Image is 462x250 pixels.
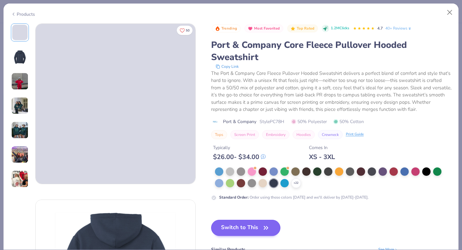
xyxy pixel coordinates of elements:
div: 4.7 Stars [353,23,375,34]
strong: Standard Order : [219,195,249,200]
span: Port & Company [223,118,256,125]
div: Print Guide [346,132,364,137]
img: User generated content [11,121,29,139]
div: Port & Company Core Fleece Pullover Hooded Sweatshirt [211,39,451,63]
img: Back [12,49,28,65]
button: Embroidery [262,130,289,139]
span: Style PC78H [260,118,284,125]
span: 50 [186,29,190,32]
img: User generated content [11,97,29,114]
img: User generated content [11,73,29,90]
button: Like [177,26,193,35]
div: The Port & Company Core Fleece Pullover Hooded Sweatshirt delivers a perfect blend of comfort and... [211,70,451,113]
button: Hoodies [293,130,315,139]
button: Badge Button [212,24,241,33]
span: Trending [221,27,237,30]
img: Trending sort [215,26,220,31]
img: Most Favorited sort [248,26,253,31]
span: 50% Cotton [333,118,364,125]
button: Switch to This [211,220,281,236]
span: 1.2M Clicks [331,26,349,31]
button: Screen Print [230,130,259,139]
span: Top Rated [297,27,315,30]
div: Comes In [309,144,335,151]
a: 40+ Reviews [385,25,412,31]
button: Close [444,6,456,19]
span: 50% Polyester [291,118,327,125]
img: Top Rated sort [290,26,295,31]
div: $ 26.00 - $ 34.00 [213,153,266,161]
span: 4.7 [377,26,383,31]
div: Typically [213,144,266,151]
img: User generated content [11,146,29,163]
span: Most Favorited [254,27,280,30]
button: Tops [211,130,227,139]
img: User generated content [11,170,29,188]
button: copy to clipboard [214,63,241,70]
button: Badge Button [287,24,318,33]
button: Crewneck [318,130,343,139]
div: Products [11,11,35,18]
img: brand logo [211,119,220,124]
span: + 22 [294,181,298,185]
button: Badge Button [244,24,283,33]
div: XS - 3XL [309,153,335,161]
div: Order using these colors [DATE] and we'll deliver by [DATE]-[DATE]. [219,194,369,200]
